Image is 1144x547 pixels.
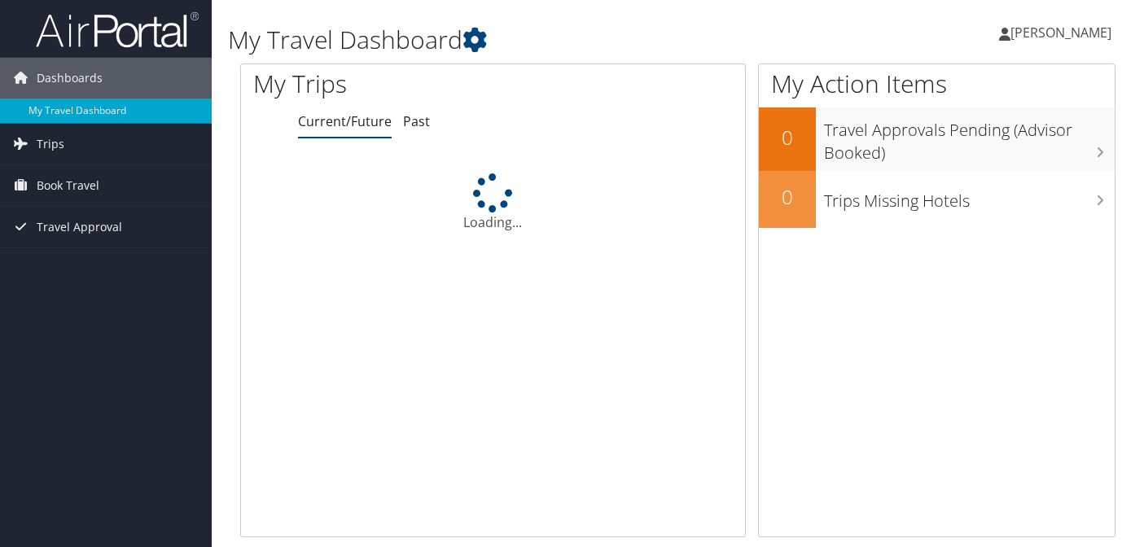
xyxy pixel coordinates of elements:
[37,58,103,98] span: Dashboards
[37,165,99,206] span: Book Travel
[298,112,392,130] a: Current/Future
[999,8,1128,57] a: [PERSON_NAME]
[36,11,199,49] img: airportal-logo.png
[37,124,64,164] span: Trips
[228,23,828,57] h1: My Travel Dashboard
[759,183,816,211] h2: 0
[824,111,1115,164] h3: Travel Approvals Pending (Advisor Booked)
[824,182,1115,212] h3: Trips Missing Hotels
[241,173,745,232] div: Loading...
[253,67,523,101] h1: My Trips
[759,67,1115,101] h1: My Action Items
[1010,24,1111,42] span: [PERSON_NAME]
[759,171,1115,228] a: 0Trips Missing Hotels
[759,124,816,151] h2: 0
[37,207,122,247] span: Travel Approval
[403,112,430,130] a: Past
[759,107,1115,170] a: 0Travel Approvals Pending (Advisor Booked)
